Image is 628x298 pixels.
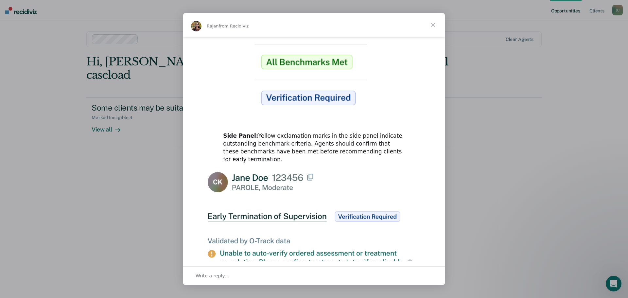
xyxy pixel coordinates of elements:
[219,24,249,28] span: from Recidiviz
[421,13,445,37] span: Close
[183,266,445,285] div: Open conversation and reply
[196,272,230,280] span: Write a reply…
[223,132,405,163] div: Yellow exclamation marks in the side panel indicate outstanding benchmark criteria. Agents should...
[191,21,201,31] img: Profile image for Rajan
[223,132,258,139] b: Side Panel:
[207,24,219,28] span: Rajan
